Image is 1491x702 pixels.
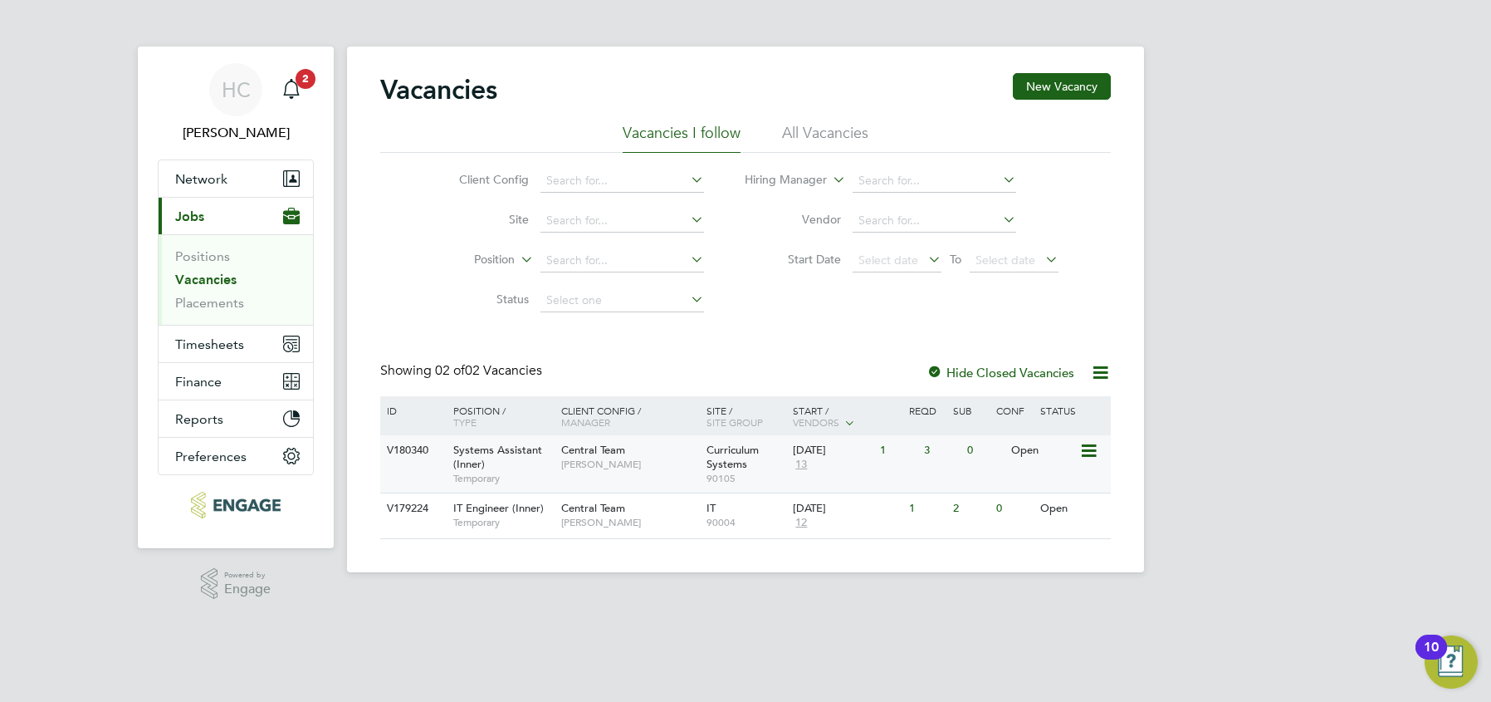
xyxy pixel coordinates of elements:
a: HC[PERSON_NAME] [158,63,314,143]
div: 1 [876,435,919,466]
div: Open [1036,493,1108,524]
div: 0 [992,493,1035,524]
span: Central Team [561,501,625,515]
span: Preferences [175,449,247,464]
input: Search for... [540,249,704,272]
nav: Main navigation [138,47,334,548]
label: Site [433,212,529,227]
span: HC [222,79,251,101]
div: V180340 [383,435,441,466]
input: Search for... [853,209,1016,233]
span: [PERSON_NAME] [561,516,698,529]
button: Preferences [159,438,313,474]
label: Position [419,252,515,268]
span: Engage [224,582,271,596]
button: Open Resource Center, 10 new notifications [1425,636,1478,689]
li: Vacancies I follow [623,123,741,153]
label: Hide Closed Vacancies [926,365,1074,380]
span: Temporary [453,472,553,485]
div: Client Config / [557,396,702,436]
label: Client Config [433,172,529,187]
div: Jobs [159,234,313,325]
div: 0 [963,435,1006,466]
span: 02 of [435,362,465,379]
span: 2 [296,69,315,89]
span: Manager [561,415,610,429]
div: Conf [992,396,1035,425]
span: Systems Assistant (Inner) [453,443,542,471]
span: 12 [793,516,809,530]
input: Search for... [540,169,704,193]
div: [DATE] [793,444,872,458]
span: 90004 [706,516,785,529]
span: Curriculum Systems [706,443,759,471]
div: Position / [441,396,557,436]
div: Sub [949,396,992,425]
a: Positions [175,248,230,264]
span: Temporary [453,516,553,529]
span: IT Engineer (Inner) [453,501,544,515]
div: 3 [920,435,963,466]
span: Central Team [561,443,625,457]
div: V179224 [383,493,441,524]
span: Site Group [706,415,763,429]
button: Finance [159,363,313,400]
span: IT [706,501,716,515]
button: New Vacancy [1013,73,1111,100]
span: Timesheets [175,336,244,352]
button: Network [159,160,313,197]
span: Hana Capper [158,123,314,143]
div: ID [383,396,441,425]
span: Reports [175,411,223,427]
div: 1 [905,493,948,524]
div: [DATE] [793,502,901,516]
label: Start Date [745,252,841,267]
span: Network [175,171,227,187]
span: 02 Vacancies [435,362,542,379]
div: 2 [949,493,992,524]
div: Reqd [905,396,948,425]
div: Status [1036,396,1108,425]
label: Vendor [745,212,841,227]
label: Hiring Manager [731,172,827,189]
div: Site / [702,396,789,436]
input: Search for... [540,209,704,233]
li: All Vacancies [782,123,868,153]
span: To [945,248,966,270]
a: Powered byEngage [201,568,271,600]
span: 13 [793,458,809,472]
h2: Vacancies [380,73,497,106]
button: Jobs [159,198,313,234]
a: 2 [275,63,308,116]
span: Select date [858,253,918,268]
span: Vendors [793,415,839,429]
span: Finance [175,374,222,390]
span: Powered by [224,568,271,582]
div: Showing [380,362,545,380]
div: Start / [789,396,905,438]
a: Vacancies [175,272,237,287]
div: 10 [1424,647,1439,669]
input: Search for... [853,169,1016,193]
span: [PERSON_NAME] [561,458,698,471]
input: Select one [540,289,704,312]
span: Jobs [175,209,204,224]
img: tr2rec-logo-retina.png [191,492,280,518]
a: Placements [175,295,244,311]
a: Go to home page [158,492,314,518]
button: Timesheets [159,326,313,362]
label: Status [433,292,529,307]
div: Open [1007,435,1079,466]
span: Type [453,415,477,429]
span: 90105 [706,472,785,485]
button: Reports [159,400,313,437]
span: Select date [975,253,1035,268]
